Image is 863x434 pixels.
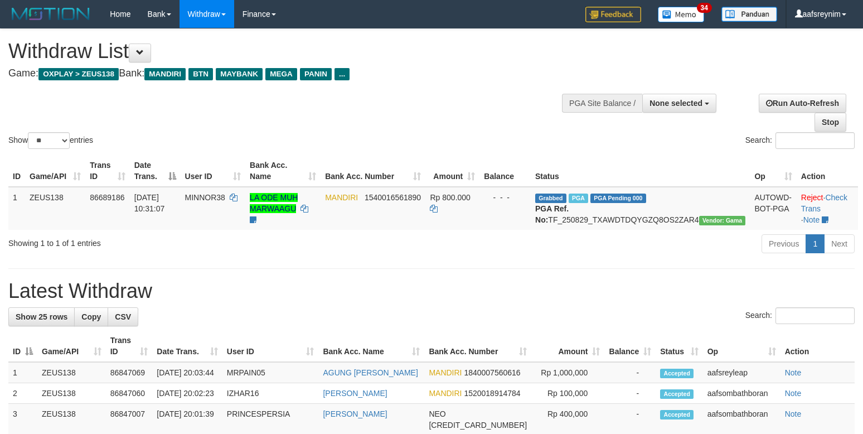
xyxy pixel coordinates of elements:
[134,193,165,213] span: [DATE] 10:31:07
[8,307,75,326] a: Show 25 rows
[759,94,846,113] a: Run Auto-Refresh
[323,368,418,377] a: AGUNG [PERSON_NAME]
[8,280,855,302] h1: Latest Withdraw
[28,132,70,149] select: Showentries
[464,389,520,398] span: Copy 1520018914784 to clipboard
[703,362,780,383] td: aafsreyleap
[660,410,694,419] span: Accepted
[642,94,716,113] button: None selected
[325,193,358,202] span: MANDIRI
[321,155,425,187] th: Bank Acc. Number: activate to sort column ascending
[16,312,67,321] span: Show 25 rows
[8,155,25,187] th: ID
[8,40,564,62] h1: Withdraw List
[797,187,858,230] td: · ·
[37,330,106,362] th: Game/API: activate to sort column ascending
[430,193,470,202] span: Rp 800.000
[37,362,106,383] td: ZEUS138
[429,389,462,398] span: MANDIRI
[660,389,694,399] span: Accepted
[81,312,101,321] span: Copy
[85,155,130,187] th: Trans ID: activate to sort column ascending
[106,330,153,362] th: Trans ID: activate to sort column ascending
[429,368,462,377] span: MANDIRI
[8,6,93,22] img: MOTION_logo.png
[25,187,85,230] td: ZEUS138
[535,194,566,203] span: Grabbed
[8,233,351,249] div: Showing 1 to 1 of 1 entries
[604,383,656,404] td: -
[649,99,702,108] span: None selected
[745,132,855,149] label: Search:
[265,68,297,80] span: MEGA
[250,193,298,213] a: LA ODE MUH MARWAAGU
[775,132,855,149] input: Search:
[801,193,823,202] a: Reject
[144,68,186,80] span: MANDIRI
[531,155,750,187] th: Status
[806,234,825,253] a: 1
[464,368,520,377] span: Copy 1840007560616 to clipboard
[703,330,780,362] th: Op: activate to sort column ascending
[152,383,222,404] td: [DATE] 20:02:23
[115,312,131,321] span: CSV
[108,307,138,326] a: CSV
[775,307,855,324] input: Search:
[703,383,780,404] td: aafsombathboran
[721,7,777,22] img: panduan.png
[185,193,225,202] span: MINNOR38
[300,68,332,80] span: PANIN
[181,155,246,187] th: User ID: activate to sort column ascending
[429,409,445,418] span: NEO
[365,193,421,202] span: Copy 1540016561890 to clipboard
[484,192,526,203] div: - - -
[106,362,153,383] td: 86847069
[824,234,855,253] a: Next
[658,7,705,22] img: Button%20Memo.svg
[745,307,855,324] label: Search:
[130,155,181,187] th: Date Trans.: activate to sort column descending
[697,3,712,13] span: 34
[425,155,479,187] th: Amount: activate to sort column ascending
[531,362,604,383] td: Rp 1,000,000
[152,362,222,383] td: [DATE] 20:03:44
[531,330,604,362] th: Amount: activate to sort column ascending
[188,68,213,80] span: BTN
[803,215,820,224] a: Note
[797,155,858,187] th: Action
[424,330,531,362] th: Bank Acc. Number: activate to sort column ascending
[38,68,119,80] span: OXPLAY > ZEUS138
[8,68,564,79] h4: Game: Bank:
[750,187,796,230] td: AUTOWD-BOT-PGA
[585,7,641,22] img: Feedback.jpg
[429,421,527,430] span: Copy 5859459265283100 to clipboard
[660,369,694,378] span: Accepted
[750,155,796,187] th: Op: activate to sort column ascending
[8,187,25,230] td: 1
[531,187,750,230] td: TF_250829_TXAWDTDQYGZQ8OS2ZAR4
[74,307,108,326] a: Copy
[318,330,424,362] th: Bank Acc. Name: activate to sort column ascending
[535,204,569,224] b: PGA Ref. No:
[699,216,746,225] span: Vendor URL: https://trx31.1velocity.biz
[8,132,93,149] label: Show entries
[323,389,387,398] a: [PERSON_NAME]
[106,383,153,404] td: 86847060
[656,330,702,362] th: Status: activate to sort column ascending
[222,330,319,362] th: User ID: activate to sort column ascending
[569,194,588,203] span: Marked by aafkaynarin
[222,383,319,404] td: IZHAR16
[562,94,642,113] div: PGA Site Balance /
[245,155,321,187] th: Bank Acc. Name: activate to sort column ascending
[785,389,802,398] a: Note
[785,409,802,418] a: Note
[814,113,846,132] a: Stop
[90,193,124,202] span: 86689186
[323,409,387,418] a: [PERSON_NAME]
[334,68,350,80] span: ...
[8,330,37,362] th: ID: activate to sort column descending
[216,68,263,80] span: MAYBANK
[604,362,656,383] td: -
[785,368,802,377] a: Note
[8,383,37,404] td: 2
